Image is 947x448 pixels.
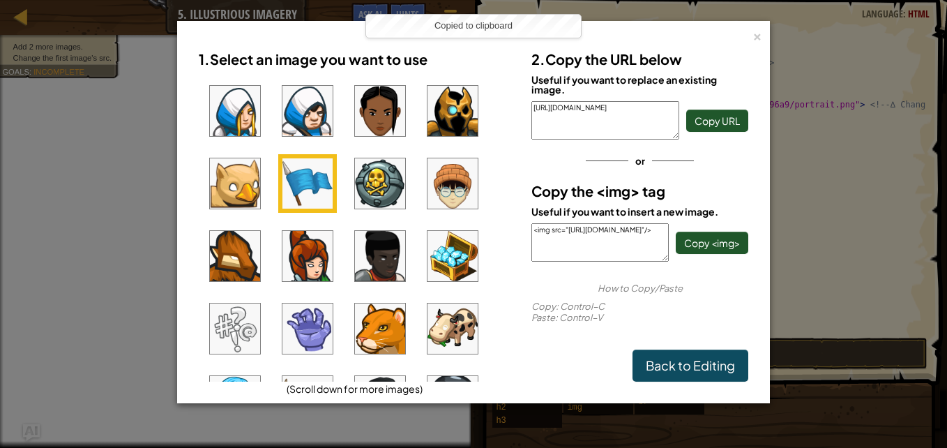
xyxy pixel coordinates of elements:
[210,376,260,426] img: portrait.png
[355,304,405,354] img: portrait.png
[210,86,260,136] img: portrait.png
[531,312,555,323] span: Paste
[282,86,333,136] img: portrait.png
[531,101,679,140] textarea: [URL][DOMAIN_NAME]
[427,231,478,281] img: portrait.png
[355,376,405,426] img: portrait.png
[210,158,260,209] img: portrait.png
[531,301,748,323] div: : Control–C : Control–V
[531,75,748,94] div: Useful if you want to replace an existing image.
[199,43,510,75] h3: 1.
[282,304,333,354] img: portrait.png
[427,376,478,426] img: portrait.png
[427,86,478,136] img: portrait.png
[684,237,740,249] span: Copy <img>
[531,301,556,312] span: Copy
[287,382,423,395] span: (Scroll down for more images)
[545,50,682,68] span: Copy the URL below
[598,283,683,294] span: How to Copy/Paste
[282,376,333,426] img: portrait.png
[531,43,748,75] h3: 2.
[210,304,260,354] img: portrait.png
[752,27,762,42] div: ×
[695,114,740,127] span: Copy URL
[676,232,748,254] button: Copy <img>
[355,158,405,209] img: portrait.png
[628,151,652,171] span: or
[686,110,748,132] button: Copy URL
[427,158,478,209] img: portrait.png
[355,86,405,136] img: portrait.png
[210,50,427,68] span: Select an image you want to use
[434,20,513,31] span: Copied to clipboard
[531,223,669,262] textarea: <img src="[URL][DOMAIN_NAME]"/>
[282,231,333,281] img: portrait.png
[531,175,748,207] h3: Copy the <img> tag
[282,158,333,209] img: portrait.png
[210,231,260,281] img: portrait.png
[531,207,748,216] div: Useful if you want to insert a new image.
[355,231,405,281] img: portrait.png
[427,304,478,354] img: portrait.png
[632,350,748,382] a: Back to Editing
